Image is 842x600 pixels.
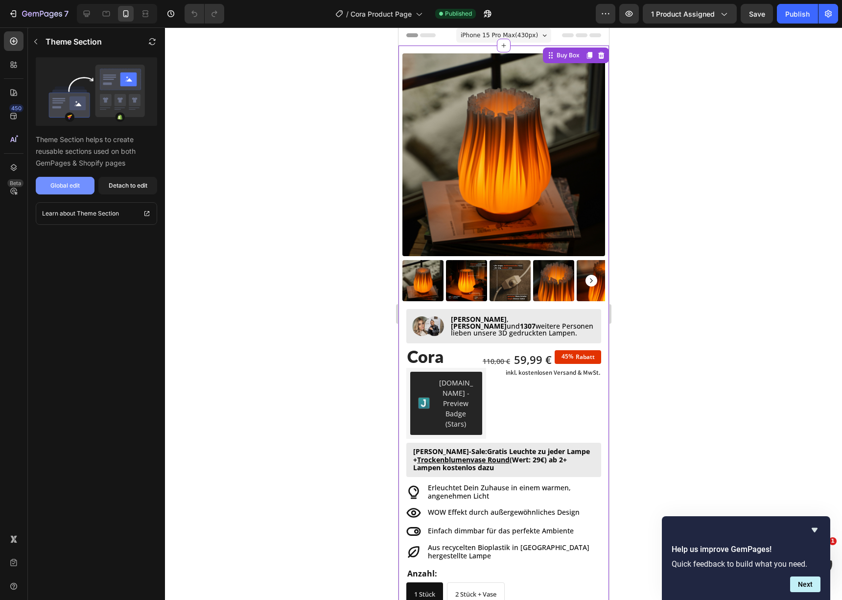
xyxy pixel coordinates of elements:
div: Global edit [50,181,80,190]
button: Global edit [36,177,94,194]
div: Beta [7,179,23,187]
button: Publish [777,4,818,24]
div: Help us improve GemPages! [672,524,820,592]
div: Undo/Redo [185,4,224,24]
p: 7 [64,8,69,20]
button: Hide survey [809,524,820,536]
p: Theme Section helps to create reusable sections used on both GemPages & Shopify pages [36,134,157,169]
div: Detach to edit [109,181,147,190]
p: Learn about [42,209,75,218]
button: 7 [4,4,73,24]
span: Published [445,9,472,18]
button: Next question [790,576,820,592]
h2: Help us improve GemPages! [672,544,820,555]
p: Theme Section [77,209,119,218]
button: Detach to edit [98,177,157,194]
p: Quick feedback to build what you need. [672,559,820,569]
button: 1 product assigned [643,4,737,24]
p: Theme Section [46,36,102,48]
div: 450 [9,104,23,112]
span: 1 [829,537,837,545]
span: Save [749,10,765,18]
span: / [346,9,349,19]
a: Learn about Theme Section [36,202,157,225]
span: 1 product assigned [651,9,715,19]
iframe: Design area [398,27,609,600]
span: Cora Product Page [351,9,412,19]
button: Save [741,4,773,24]
div: Publish [785,9,810,19]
